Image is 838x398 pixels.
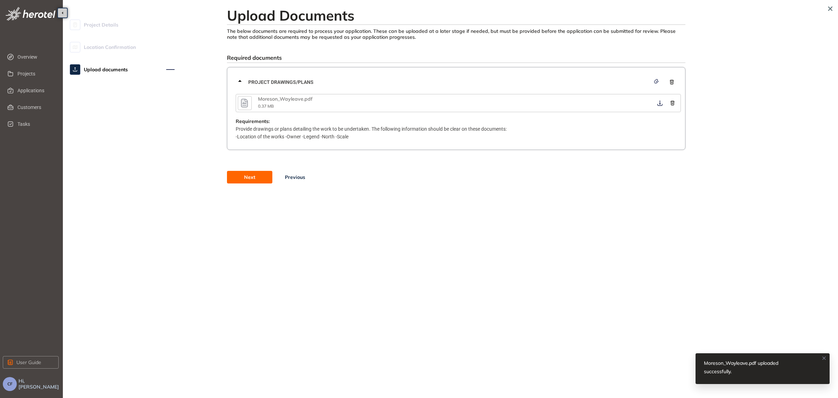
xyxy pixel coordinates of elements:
[19,378,60,390] span: Hi, [PERSON_NAME]
[84,40,136,54] span: Location Confirmation
[236,118,270,124] span: Requirements:
[84,18,118,32] span: Project Details
[84,63,128,77] span: Upload documents
[285,173,305,181] span: Previous
[3,377,17,391] button: CF
[7,382,13,386] span: CF
[6,7,56,21] img: logo
[17,100,53,114] span: Customers
[17,50,53,64] span: Overview
[3,356,59,369] button: User Guide
[244,173,255,181] span: Next
[704,359,804,376] div: Moreson_Wayleave.pdf uploaded successfully.
[227,54,282,61] span: Required documents
[227,28,685,40] div: The below documents are required to process your application. These can be uploaded at a later st...
[236,72,681,93] div: Project Drawings/Plans
[258,96,328,102] div: Moreson_Wayleave.pdf
[17,67,53,81] span: Projects
[248,78,650,86] span: Project Drawings/Plans
[236,125,681,140] p: Provide drawings or plans detailing the work to be undertaken. The following information should b...
[258,103,274,109] span: 0.37 MB
[227,171,272,183] button: Next
[17,84,53,97] span: Applications
[17,117,53,131] span: Tasks
[16,359,41,366] span: User Guide
[272,171,318,183] button: Previous
[227,7,685,24] h2: Upload Documents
